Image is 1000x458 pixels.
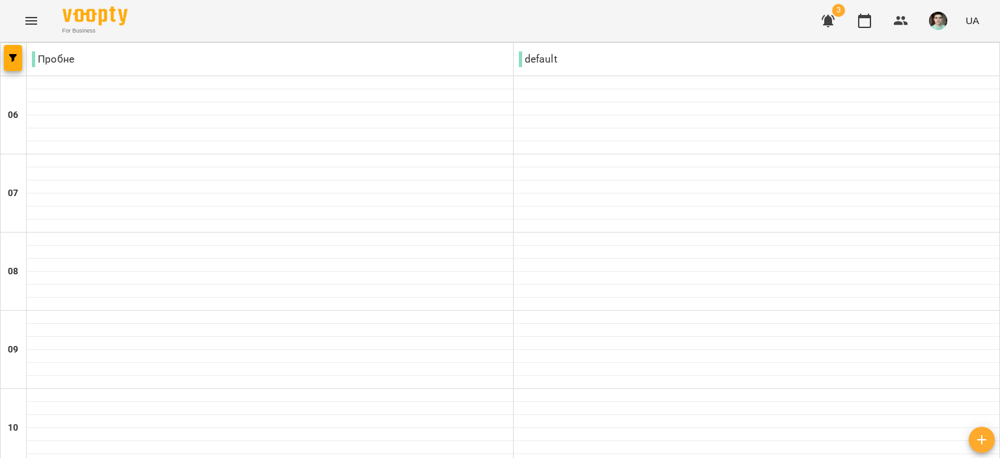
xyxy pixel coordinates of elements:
img: 8482cb4e613eaef2b7d25a10e2b5d949.jpg [929,12,947,30]
h6: 09 [8,343,18,357]
h6: 06 [8,108,18,122]
h6: 07 [8,186,18,201]
p: default [519,51,557,67]
button: Menu [16,5,47,36]
img: Voopty Logo [62,7,128,25]
button: Створити урок [969,427,995,453]
span: 3 [832,4,845,17]
h6: 08 [8,265,18,279]
span: For Business [62,27,128,35]
span: UA [965,14,979,27]
h6: 10 [8,421,18,435]
button: UA [960,8,984,33]
p: Пробне [32,51,74,67]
